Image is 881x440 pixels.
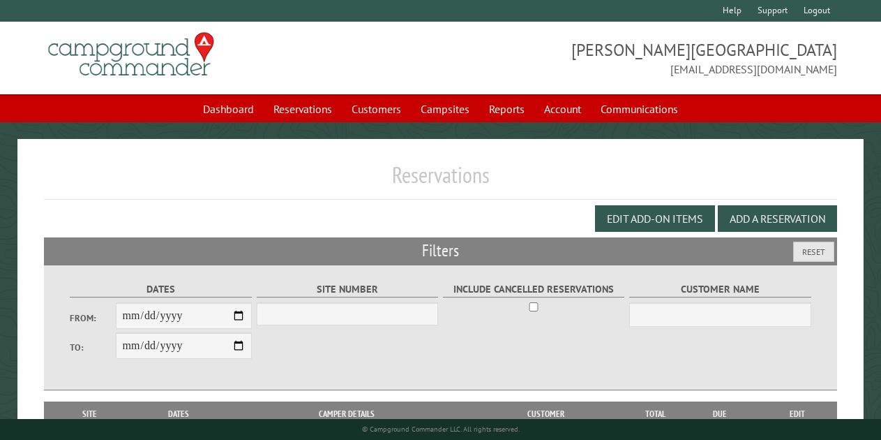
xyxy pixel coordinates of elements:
[592,96,686,122] a: Communications
[536,96,589,122] a: Account
[465,402,627,427] th: Customer
[44,161,837,200] h1: Reservations
[265,96,340,122] a: Reservations
[70,281,252,298] label: Dates
[195,96,262,122] a: Dashboard
[229,402,464,427] th: Camper Details
[362,425,520,434] small: © Campground Commander LLC. All rights reserved.
[70,311,115,325] label: From:
[70,341,115,354] label: To:
[481,96,533,122] a: Reports
[257,281,439,298] label: Site Number
[683,402,757,427] th: Due
[44,27,218,82] img: Campground Commander
[793,242,834,262] button: Reset
[441,38,837,78] span: [PERSON_NAME][GEOGRAPHIC_DATA] [EMAIL_ADDRESS][DOMAIN_NAME]
[443,281,625,298] label: Include Cancelled Reservations
[343,96,409,122] a: Customers
[51,402,128,427] th: Site
[128,402,229,427] th: Dates
[44,237,837,264] h2: Filters
[758,402,837,427] th: Edit
[412,96,478,122] a: Campsites
[718,205,837,232] button: Add a Reservation
[627,402,683,427] th: Total
[595,205,715,232] button: Edit Add-on Items
[629,281,811,298] label: Customer Name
